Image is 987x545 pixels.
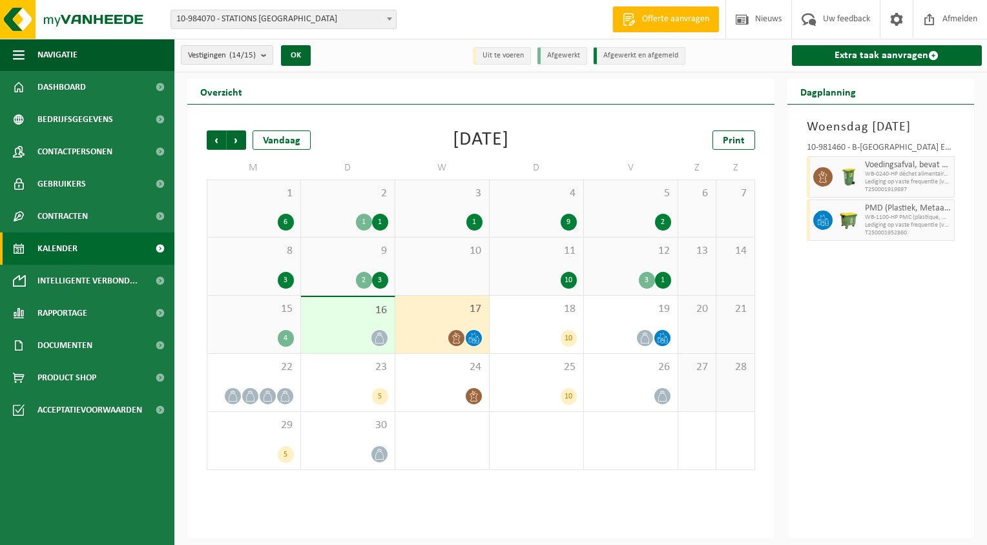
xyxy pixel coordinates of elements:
span: 9 [307,244,388,258]
td: D [301,156,395,180]
div: 1 [356,214,372,231]
span: Kalender [37,232,78,265]
a: Offerte aanvragen [612,6,719,32]
span: 3 [402,187,483,201]
div: 3 [372,272,388,289]
td: D [490,156,584,180]
span: 21 [723,302,747,316]
span: 17 [402,302,483,316]
td: M [207,156,301,180]
span: 23 [307,360,388,375]
span: 20 [685,302,709,316]
div: 2 [356,272,372,289]
span: 1 [214,187,294,201]
span: 25 [496,360,577,375]
button: OK [281,45,311,66]
span: Product Shop [37,362,96,394]
span: 30 [307,418,388,433]
button: Vestigingen(14/15) [181,45,273,65]
span: Intelligente verbond... [37,265,138,297]
div: 5 [372,388,388,405]
span: Gebruikers [37,168,86,200]
img: WB-0240-HPE-GN-50 [839,167,858,187]
div: 1 [655,272,671,289]
a: Extra taak aanvragen [792,45,982,66]
span: Vestigingen [188,46,256,65]
span: 4 [496,187,577,201]
span: Voedingsafval, bevat producten van dierlijke oorsprong, onverpakt, categorie 3 [865,160,951,170]
td: Z [678,156,716,180]
count: (14/15) [229,51,256,59]
h3: Woensdag [DATE] [807,118,955,137]
span: 12 [590,244,671,258]
li: Uit te voeren [473,47,531,65]
span: 19 [590,302,671,316]
span: Print [723,136,745,146]
span: Bedrijfsgegevens [37,103,113,136]
span: 7 [723,187,747,201]
span: 10 [402,244,483,258]
span: 10-984070 - STATIONS CHARLEROI [171,10,397,29]
div: 1 [372,214,388,231]
div: 10-981460 - B-[GEOGRAPHIC_DATA] EX TRI POSTAL (W5HA101) - [GEOGRAPHIC_DATA] [807,143,955,156]
span: Documenten [37,329,92,362]
span: Lediging op vaste frequentie (vanaf de 2e container) [865,221,951,229]
span: Navigatie [37,39,78,71]
span: 11 [496,244,577,258]
span: 8 [214,244,294,258]
span: 2 [307,187,388,201]
img: WB-1100-HPE-GN-50 [839,211,858,230]
h2: Dagplanning [787,79,869,104]
span: Rapportage [37,297,87,329]
div: 10 [561,388,577,405]
span: WB-1100-HP PMC (plastique, métal, carton boisson) (industrie [865,214,951,221]
li: Afgewerkt en afgemeld [594,47,685,65]
div: 10 [561,272,577,289]
div: Vandaag [253,130,311,150]
span: Vorige [207,130,226,150]
span: 18 [496,302,577,316]
span: WB-0240-HP déchet alimentaire, contenant des produits d'orig [865,170,951,178]
td: V [584,156,678,180]
span: Lediging op vaste frequentie (vanaf de 2e container) [865,178,951,186]
span: 27 [685,360,709,375]
span: PMD (Plastiek, Metaal, Drankkartons) (bedrijven) [865,203,951,214]
div: 3 [278,272,294,289]
span: 5 [590,187,671,201]
span: 28 [723,360,747,375]
td: Z [716,156,754,180]
div: 3 [639,272,655,289]
div: 2 [655,214,671,231]
span: Contactpersonen [37,136,112,168]
span: 6 [685,187,709,201]
span: Acceptatievoorwaarden [37,394,142,426]
a: Print [712,130,755,150]
span: T250001952860 [865,229,951,237]
span: 14 [723,244,747,258]
span: 16 [307,303,388,318]
span: 26 [590,360,671,375]
span: T250001919897 [865,186,951,194]
div: 5 [278,446,294,463]
h2: Overzicht [187,79,255,104]
span: 22 [214,360,294,375]
div: [DATE] [453,130,509,150]
td: W [395,156,490,180]
div: 9 [561,214,577,231]
span: 13 [685,244,709,258]
div: 10 [561,330,577,347]
span: Volgende [227,130,246,150]
span: Contracten [37,200,88,232]
span: Dashboard [37,71,86,103]
div: 1 [466,214,483,231]
span: Offerte aanvragen [639,13,712,26]
li: Afgewerkt [537,47,587,65]
span: 29 [214,418,294,433]
span: 10-984070 - STATIONS CHARLEROI [171,10,396,28]
span: 24 [402,360,483,375]
div: 4 [278,330,294,347]
span: 15 [214,302,294,316]
div: 6 [278,214,294,231]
